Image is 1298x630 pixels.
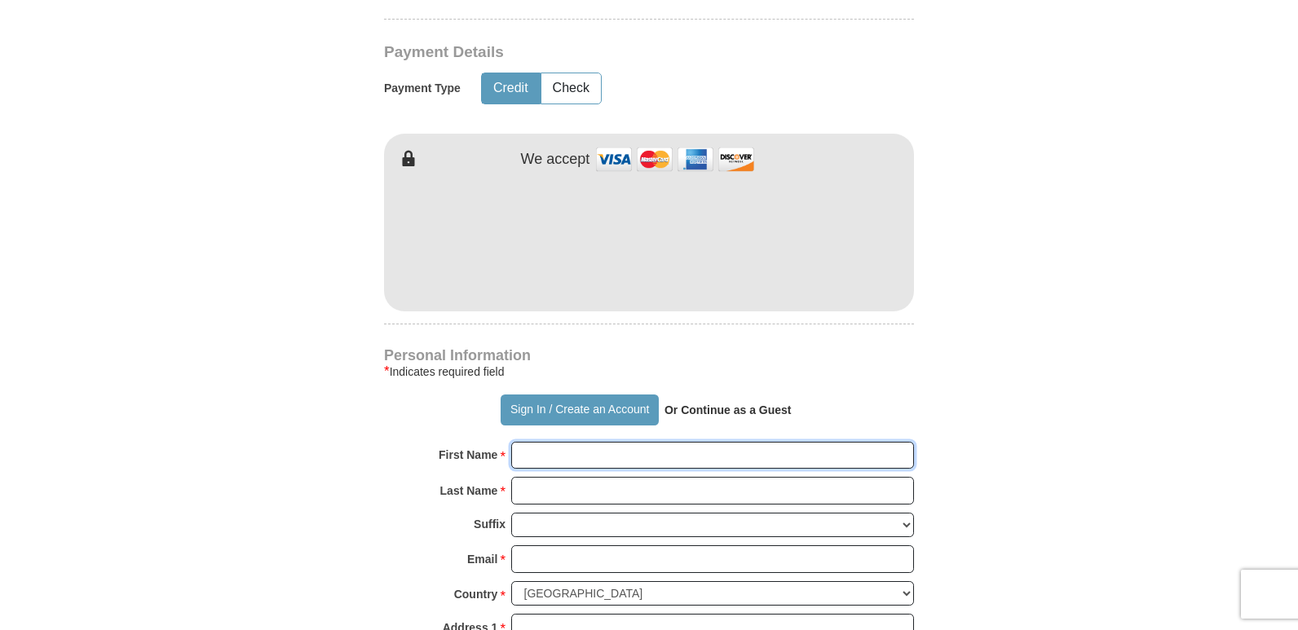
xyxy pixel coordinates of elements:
strong: Email [467,548,497,571]
strong: Or Continue as a Guest [664,403,792,416]
button: Sign In / Create an Account [501,394,658,425]
h4: Personal Information [384,349,914,362]
img: credit cards accepted [594,142,757,177]
h3: Payment Details [384,43,800,62]
h4: We accept [521,151,590,169]
strong: Country [454,583,498,606]
strong: First Name [439,443,497,466]
strong: Last Name [440,479,498,502]
button: Credit [482,73,540,104]
h5: Payment Type [384,82,461,95]
button: Check [541,73,601,104]
div: Indicates required field [384,362,914,381]
strong: Suffix [474,513,506,535]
